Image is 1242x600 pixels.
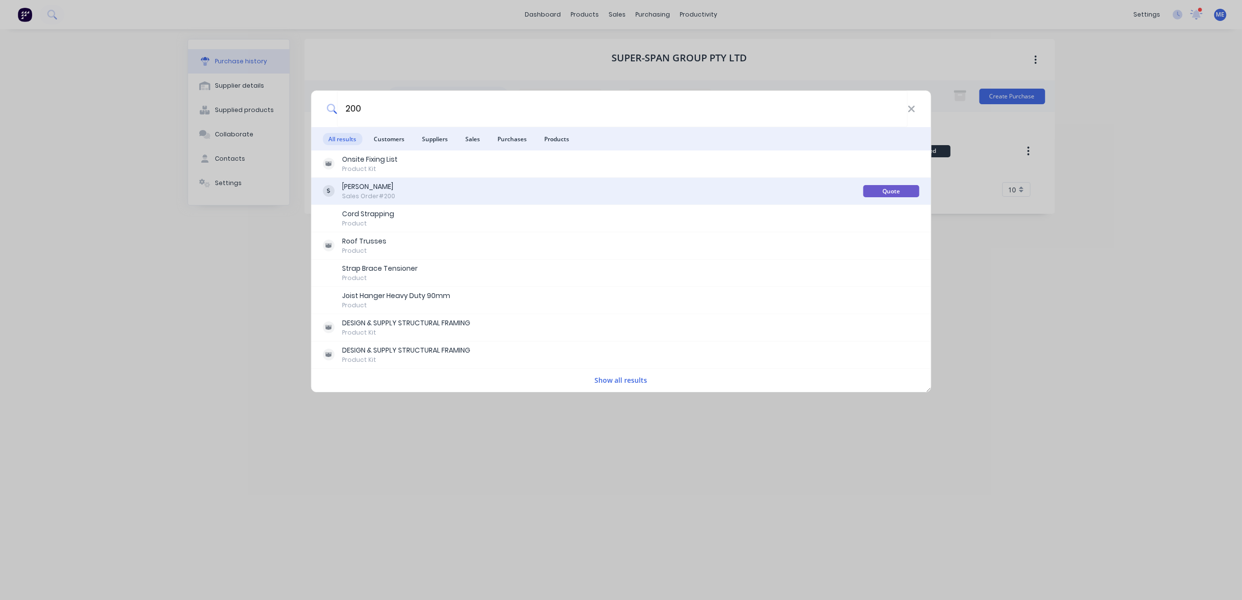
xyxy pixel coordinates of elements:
[337,91,908,127] input: Start typing a customer or supplier name to create a new order...
[342,192,395,201] div: Sales Order #200
[342,263,418,274] div: Strap Brace Tensioner
[342,236,386,246] div: Roof Trusses
[342,154,398,165] div: Onsite Fixing List
[342,328,470,337] div: Product Kit
[342,356,470,364] div: Product Kit
[416,133,454,145] span: Suppliers
[342,219,394,228] div: Product
[538,133,575,145] span: Products
[342,318,470,328] div: DESIGN & SUPPLY STRUCTURAL FRAMING
[342,274,418,282] div: Product
[492,133,533,145] span: Purchases
[342,182,395,192] div: [PERSON_NAME]
[863,185,919,197] div: Quote
[342,246,386,255] div: Product
[342,345,470,356] div: DESIGN & SUPPLY STRUCTURAL FRAMING
[342,291,450,301] div: Joist Hanger Heavy Duty 90mm
[459,133,486,145] span: Sales
[342,209,394,219] div: Cord Strapping
[342,301,450,310] div: Product
[342,165,398,173] div: Product Kit
[592,375,650,386] button: Show all results
[323,133,362,145] span: All results
[368,133,410,145] span: Customers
